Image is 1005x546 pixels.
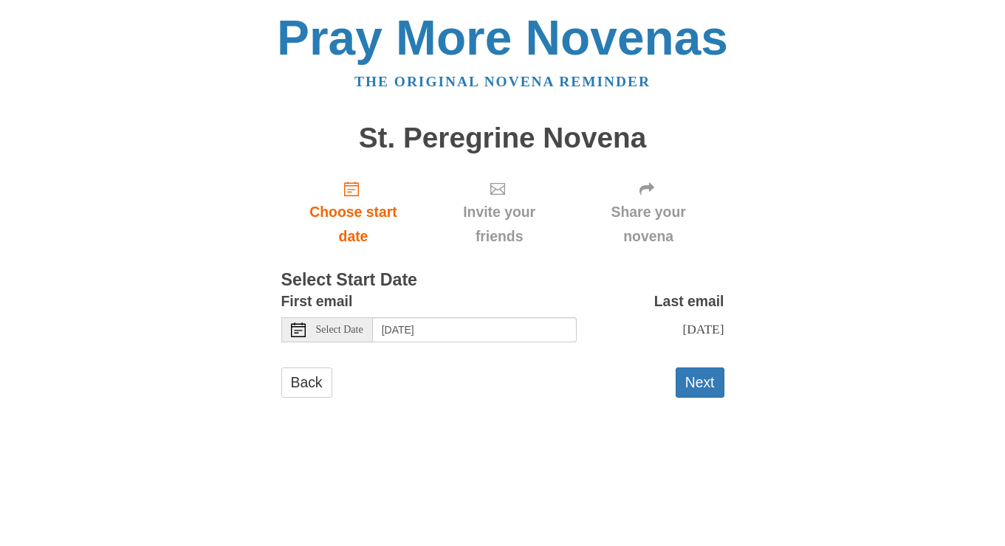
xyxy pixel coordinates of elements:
[296,200,411,249] span: Choose start date
[277,10,728,65] a: Pray More Novenas
[440,200,558,249] span: Invite your friends
[281,367,332,398] a: Back
[676,367,724,398] button: Next
[316,325,363,335] span: Select Date
[281,168,426,256] a: Choose start date
[281,271,724,290] h3: Select Start Date
[281,122,724,154] h1: St. Peregrine Novena
[354,74,651,89] a: The original novena reminder
[425,168,572,256] div: Click "Next" to confirm your start date first.
[588,200,710,249] span: Share your novena
[682,322,724,336] span: [DATE]
[654,289,724,314] label: Last email
[573,168,724,256] div: Click "Next" to confirm your start date first.
[281,289,353,314] label: First email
